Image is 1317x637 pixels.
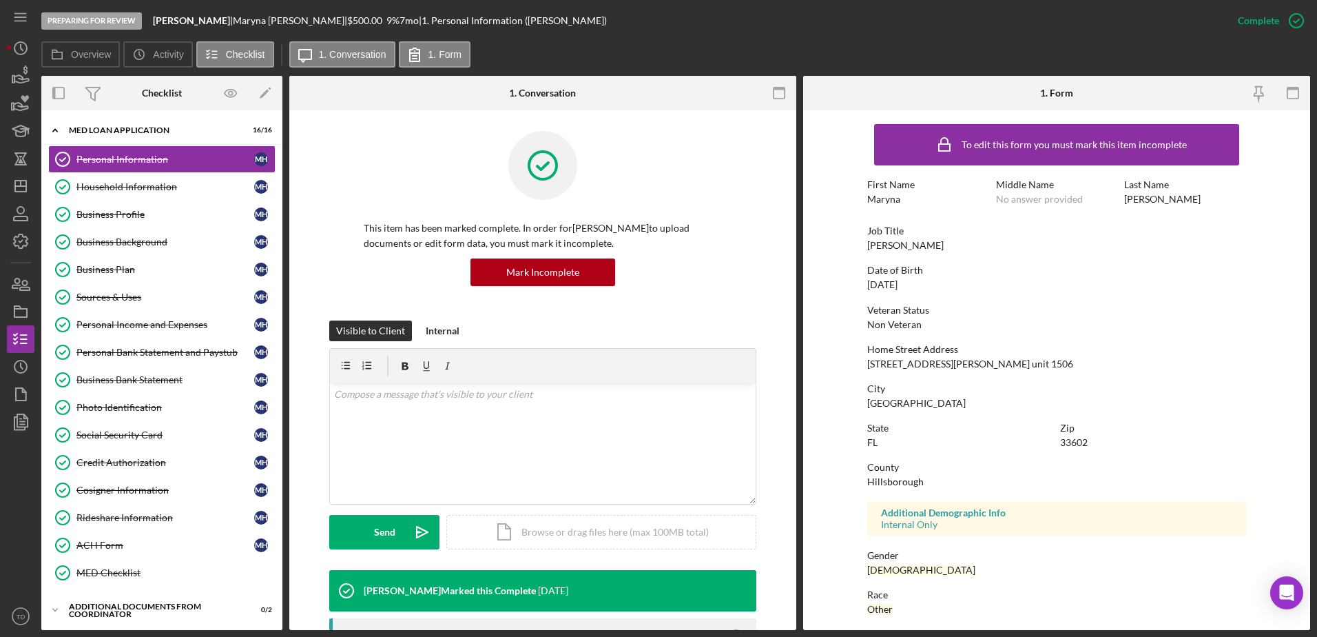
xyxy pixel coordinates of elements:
[48,366,276,394] a: Business Bank StatementMH
[254,511,268,525] div: M H
[233,15,347,26] div: Maryna [PERSON_NAME] |
[336,321,405,341] div: Visible to Client
[48,256,276,283] a: Business PlanMH
[867,358,1073,370] div: [STREET_ADDRESS][PERSON_NAME] unit 1506
[76,181,254,192] div: Household Information
[254,401,268,414] div: M H
[1124,179,1246,190] div: Last Name
[867,437,878,448] div: FL
[48,338,276,366] a: Personal Bank Statement and PaystubMH
[76,402,254,413] div: Photo Identification
[1040,88,1073,99] div: 1. Form
[254,318,268,332] div: M H
[867,589,1246,600] div: Race
[867,225,1246,236] div: Job Title
[76,154,254,165] div: Personal Information
[962,139,1187,150] div: To edit this form you must mark this item incomplete
[364,221,722,252] p: This item has been marked complete. In order for [PERSON_NAME] to upload documents or edit form d...
[153,49,183,60] label: Activity
[254,456,268,469] div: M H
[76,319,254,330] div: Personal Income and Expenses
[374,515,395,549] div: Send
[1238,7,1279,34] div: Complete
[196,41,274,68] button: Checklist
[48,504,276,532] a: Rideshare InformationMH
[123,41,192,68] button: Activity
[867,462,1246,473] div: County
[76,264,254,275] div: Business Plan
[7,603,34,630] button: TD
[48,173,276,201] a: Household InformationMH
[881,519,1232,530] div: Internal Only
[48,394,276,421] a: Photo IdentificationMH
[1060,437,1088,448] div: 33602
[1060,423,1246,434] div: Zip
[426,321,459,341] div: Internal
[69,603,238,618] div: Additional Documents from Coordinator
[867,423,1053,434] div: State
[319,49,386,60] label: 1. Conversation
[76,512,254,523] div: Rideshare Information
[247,606,272,614] div: 0 / 2
[76,236,254,247] div: Business Background
[867,305,1246,316] div: Veteran Status
[48,228,276,256] a: Business BackgroundMH
[867,476,924,487] div: Hillsborough
[142,88,182,99] div: Checklist
[48,532,276,559] a: ACH FormMH
[470,259,615,286] button: Mark Incomplete
[867,194,900,205] div: Maryna
[71,49,111,60] label: Overview
[76,374,254,385] div: Business Bank Statement
[538,585,568,596] time: 2025-08-25 18:58
[867,319,922,330] div: Non Veteran
[226,49,265,60] label: Checklist
[881,507,1232,518] div: Additional Demographic Info
[48,145,276,173] a: Personal InformationMH
[996,194,1083,205] div: No answer provided
[254,345,268,359] div: M H
[247,126,272,134] div: 16 / 16
[400,15,419,26] div: 7 mo
[347,15,386,26] div: $500.00
[254,263,268,276] div: M H
[76,292,254,303] div: Sources & Uses
[867,179,989,190] div: First Name
[289,41,395,68] button: 1. Conversation
[48,283,276,311] a: Sources & UsesMH
[254,483,268,497] div: M H
[867,279,898,290] div: [DATE]
[48,421,276,449] a: Social Security CardMH
[254,180,268,194] div: M H
[364,585,536,596] div: [PERSON_NAME] Marked this Complete
[41,12,142,30] div: Preparing for Review
[867,398,966,409] div: [GEOGRAPHIC_DATA]
[76,429,254,441] div: Social Security Card
[996,179,1118,190] div: Middle Name
[329,515,439,549] button: Send
[254,373,268,387] div: M H
[153,15,233,26] div: |
[386,15,400,26] div: 9 %
[428,49,462,60] label: 1. Form
[41,41,120,68] button: Overview
[329,321,412,341] button: Visible to Client
[867,240,944,251] div: [PERSON_NAME]
[254,290,268,304] div: M H
[867,265,1246,276] div: Date of Birth
[17,613,25,620] text: TD
[419,15,607,26] div: | 1. Personal Information ([PERSON_NAME])
[254,235,268,249] div: M H
[867,565,975,576] div: [DEMOGRAPHIC_DATA]
[48,476,276,504] a: Cosigner InformationMH
[506,259,579,286] div: Mark Incomplete
[867,383,1246,394] div: City
[1224,7,1310,34] button: Complete
[76,209,254,220] div: Business Profile
[254,208,268,221] div: M H
[48,559,276,587] a: MED Checklist
[48,449,276,476] a: Credit AuthorizationMH
[254,152,268,166] div: M H
[69,126,238,134] div: MED Loan Application
[254,428,268,442] div: M H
